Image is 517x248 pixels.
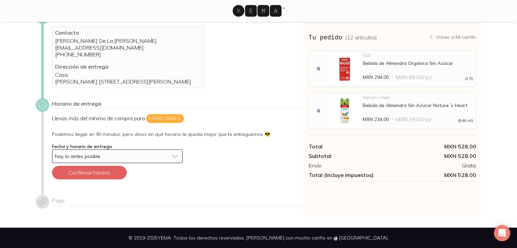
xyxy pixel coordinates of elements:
p: Casa [55,71,201,78]
div: Total (Incluye impuestos) [309,172,392,178]
p: [PERSON_NAME] [STREET_ADDRESS][PERSON_NAME] [55,78,201,85]
h3: Tu pedido [309,33,377,41]
img: Bebida de Almendra Orgánica Sin Azúcar [329,53,360,84]
button: hoy, lo antes posible [52,149,183,163]
button: Confirmar horario [52,166,127,179]
p: Podemos llegar en 90 minutos, pero dinos en qué horario te queda mejor que te entreguemos [52,131,303,137]
div: 6 [310,66,327,72]
span: [PERSON_NAME] con mucho cariño en [GEOGRAPHIC_DATA]. [246,235,389,241]
span: (946 ml) [458,119,473,123]
span: ( 12 artículos ) [345,34,377,41]
span: MXN 49.00 / pz [396,74,432,81]
div: Bebida de Almendra Orgánica Sin Azúcar [363,60,473,66]
span: Envío gratis [146,114,184,123]
div: Gratis [392,162,476,169]
span: MXN 234.00 [363,116,389,123]
div: Total [309,143,392,150]
div: Horario de entrega [52,100,303,109]
div: GüD [363,53,473,57]
span: (1 lt) [465,76,473,81]
span: MXN 39.00 / pz [396,116,432,123]
p: [PHONE_NUMBER] [55,51,201,58]
div: 6 [310,108,327,114]
label: Fecha y horario de entrega [52,143,112,149]
span: MXN 528.00 [392,172,476,178]
img: Bebida de Almendra Sin Azúcar Nature´s Heart [329,95,360,126]
div: MXN 528.00 [392,153,476,159]
a: Volver a Mi carrito [429,34,476,40]
div: Nature's Heart [363,95,473,100]
span: MXN 294.00 [363,74,389,81]
span: Sunglass [264,131,270,137]
div: MXN 528.00 [392,143,476,150]
p: [EMAIL_ADDRESS][DOMAIN_NAME] [55,44,201,51]
div: Pago [52,197,303,206]
p: Dirección de entrega [55,63,201,70]
div: Envío [309,162,392,169]
p: [PERSON_NAME] De La [PERSON_NAME] [55,37,201,44]
div: Open Intercom Messenger [494,225,510,241]
p: Llevas más del mínimo de compra para [52,114,303,123]
p: Volver a Mi carrito [435,34,476,40]
div: Bebida de Almendra Sin Azúcar Nature´s Heart [363,102,473,108]
p: Contacto [55,29,201,36]
div: Subtotal [309,153,392,159]
span: hoy, lo antes posible [55,153,100,159]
